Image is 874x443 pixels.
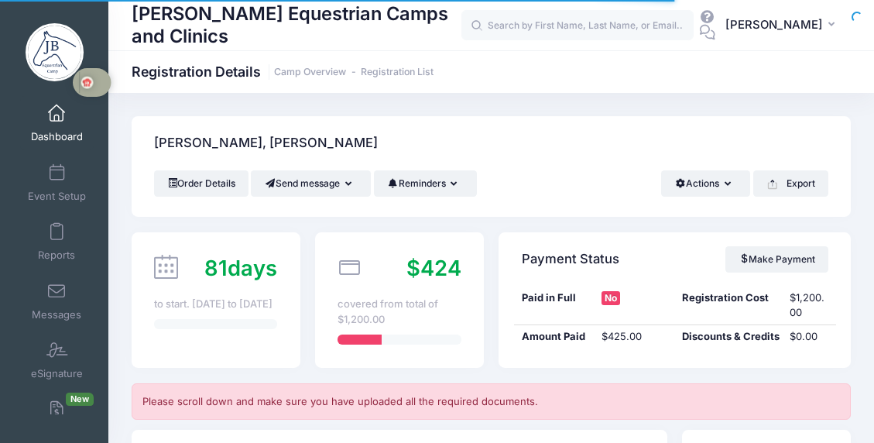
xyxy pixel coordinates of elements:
div: Please scroll down and make sure you have uploaded all the required documents. [132,383,851,421]
a: Camp Overview [274,67,346,78]
a: Make Payment [725,246,828,273]
a: Messages [20,274,94,328]
span: 81 [204,255,228,281]
span: Event Setup [28,190,86,203]
a: Event Setup [20,156,94,210]
h4: [PERSON_NAME], [PERSON_NAME] [154,122,378,166]
a: Order Details [154,170,248,197]
span: New [66,393,94,406]
button: Send message [251,170,371,197]
span: [PERSON_NAME] [725,16,823,33]
div: Registration Cost [675,290,783,321]
img: Jessica Braswell Equestrian Camps and Clinics [26,23,84,81]
span: Dashboard [31,131,83,144]
div: $1,200.00 [782,290,835,321]
div: to start. [DATE] to [DATE] [154,297,277,312]
span: $424 [406,255,461,281]
span: eSignature [31,368,83,381]
button: [PERSON_NAME] [715,8,851,43]
span: Reports [38,249,75,263]
h1: Registration Details [132,64,434,80]
a: Reports [20,215,94,269]
div: covered from total of $1,200.00 [338,297,461,327]
div: days [204,252,277,284]
div: Discounts & Credits [675,329,783,345]
input: Search by First Name, Last Name, or Email... [461,10,694,41]
a: Registration List [361,67,434,78]
h4: Payment Status [522,237,619,281]
div: Amount Paid [514,329,595,345]
div: Paid in Full [514,290,595,321]
span: No [602,291,620,305]
button: Export [753,170,828,197]
div: $0.00 [782,329,835,345]
h1: [PERSON_NAME] Equestrian Camps and Clinics [132,1,461,50]
span: Messages [32,308,81,321]
a: eSignature [20,333,94,387]
a: Dashboard [20,96,94,150]
div: $425.00 [595,329,675,345]
button: Reminders [374,170,477,197]
button: Actions [661,170,750,197]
